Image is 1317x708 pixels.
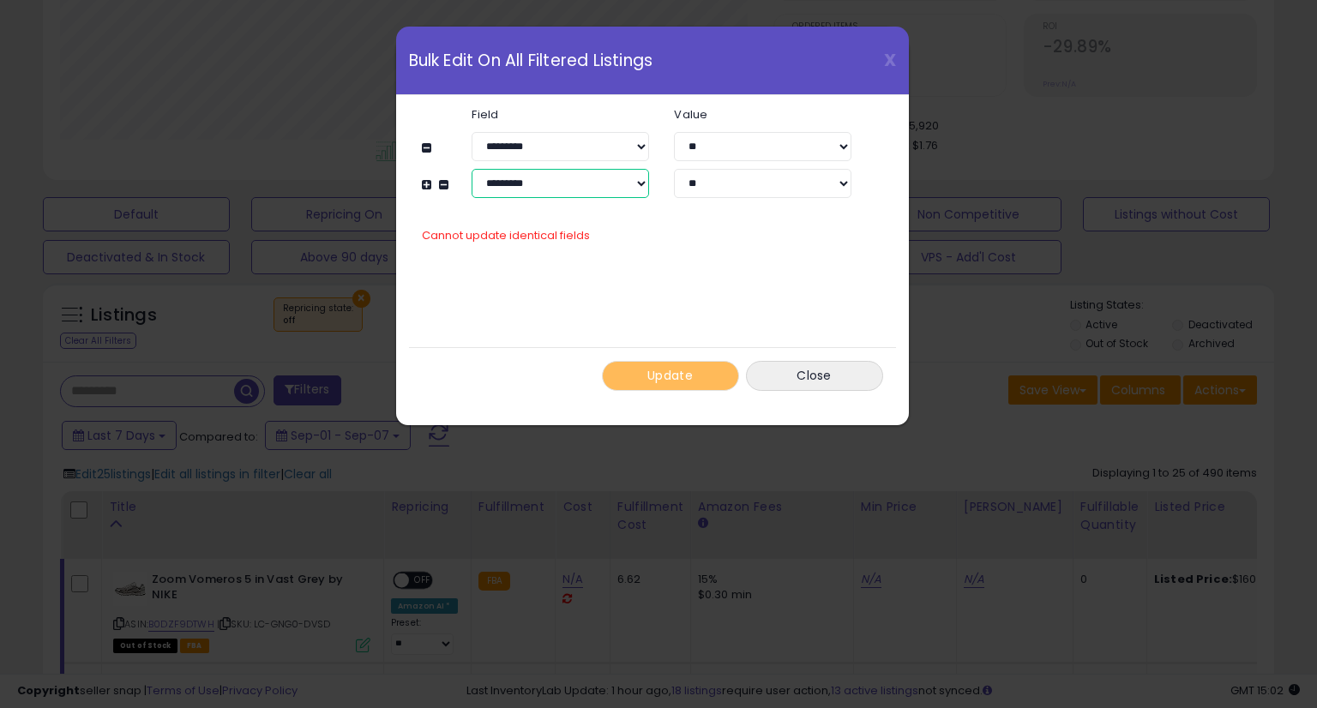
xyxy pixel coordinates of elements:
[422,227,590,243] span: Cannot update identical fields
[459,109,661,120] label: Field
[884,48,896,72] span: X
[409,52,653,69] span: Bulk Edit On All Filtered Listings
[661,109,863,120] label: Value
[746,361,883,391] button: Close
[647,367,693,384] span: Update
